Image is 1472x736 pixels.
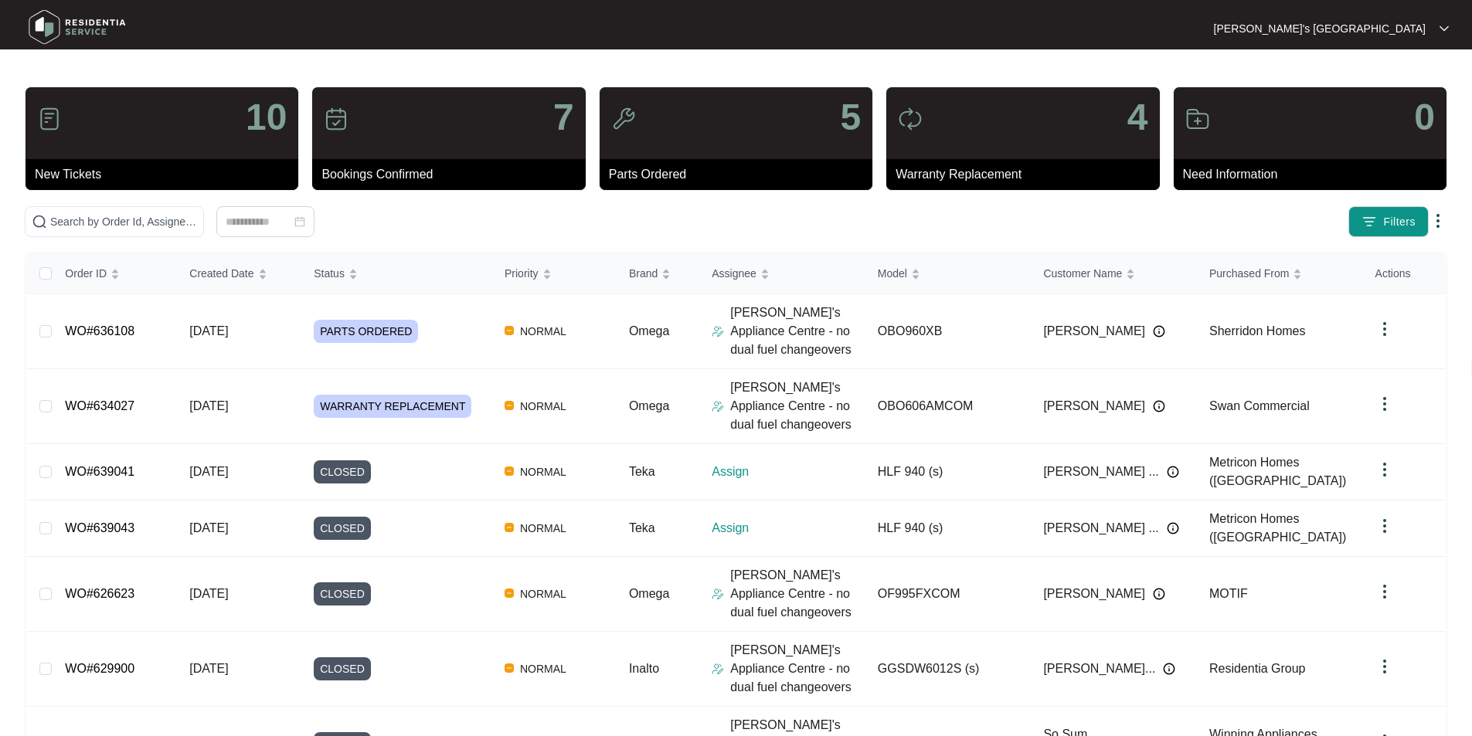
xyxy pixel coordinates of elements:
span: CLOSED [314,657,371,680]
p: 4 [1127,99,1148,136]
img: icon [611,107,636,131]
span: NORMAL [514,585,573,603]
img: dropdown arrow [1375,395,1394,413]
span: Sherridon Homes [1209,324,1306,337]
span: Status [314,265,345,282]
span: [DATE] [189,324,228,337]
th: Created Date [177,253,301,294]
img: search-icon [32,214,47,229]
span: CLOSED [314,460,371,483]
span: Omega [629,324,669,337]
span: CLOSED [314,517,371,540]
img: Info icon [1167,466,1179,478]
span: Inalto [629,662,659,675]
span: Teka [629,521,655,534]
a: WO#626623 [65,587,134,600]
p: Warranty Replacement [896,165,1159,184]
img: Info icon [1163,663,1175,675]
th: Customer Name [1031,253,1197,294]
p: 10 [246,99,287,136]
a: WO#634027 [65,399,134,412]
td: HLF 940 (s) [865,444,1032,500]
td: HLF 940 (s) [865,500,1032,557]
span: Teka [629,465,655,478]
span: [PERSON_NAME] [1043,397,1145,415]
span: Priority [505,265,539,282]
span: NORMAL [514,397,573,415]
th: Priority [492,253,617,294]
img: dropdown arrow [1375,517,1394,535]
span: NORMAL [514,660,573,678]
th: Assignee [699,253,865,294]
img: dropdown arrow [1375,657,1394,676]
span: Omega [629,399,669,412]
td: OBO960XB [865,294,1032,369]
span: [DATE] [189,399,228,412]
span: Omega [629,587,669,600]
img: Vercel Logo [505,588,514,598]
a: WO#639043 [65,521,134,534]
span: CLOSED [314,582,371,605]
span: NORMAL [514,463,573,481]
span: Metricon Homes ([GEOGRAPHIC_DATA]) [1209,456,1346,487]
a: WO#629900 [65,662,134,675]
p: [PERSON_NAME]'s [GEOGRAPHIC_DATA] [1214,21,1426,36]
span: Assignee [712,265,756,282]
span: MOTIF [1209,587,1248,600]
p: New Tickets [35,165,298,184]
button: filter iconFilters [1348,206,1429,237]
img: Assigner Icon [712,588,724,600]
img: Vercel Logo [505,326,514,335]
img: icon [324,107,348,131]
input: Search by Order Id, Assignee Name, Customer Name, Brand and Model [50,213,197,230]
p: Assign [712,463,865,481]
span: WARRANTY REPLACEMENT [314,395,471,418]
span: Swan Commercial [1209,399,1310,412]
span: Purchased From [1209,265,1289,282]
span: PARTS ORDERED [314,320,418,343]
span: NORMAL [514,322,573,341]
span: [PERSON_NAME] [1043,585,1145,603]
span: Filters [1383,214,1416,230]
span: Residentia Group [1209,662,1306,675]
p: [PERSON_NAME]'s Appliance Centre - no dual fuel changeovers [730,641,865,697]
img: dropdown arrow [1375,320,1394,338]
span: [PERSON_NAME] ... [1043,463,1158,481]
img: residentia service logo [23,4,131,50]
p: [PERSON_NAME]'s Appliance Centre - no dual fuel changeovers [730,304,865,359]
td: GGSDW6012S (s) [865,632,1032,707]
img: icon [898,107,923,131]
img: Info icon [1153,325,1165,337]
span: Customer Name [1043,265,1122,282]
p: Bookings Confirmed [321,165,585,184]
td: OBO606AMCOM [865,369,1032,444]
th: Actions [1363,253,1446,294]
img: Info icon [1153,588,1165,600]
th: Purchased From [1197,253,1363,294]
td: OF995FXCOM [865,557,1032,632]
img: Assigner Icon [712,663,724,675]
img: Assigner Icon [712,325,724,337]
p: Parts Ordered [609,165,872,184]
img: dropdown arrow [1429,212,1447,230]
th: Brand [617,253,699,294]
span: [DATE] [189,587,228,600]
img: Vercel Logo [505,523,514,532]
a: WO#639041 [65,465,134,478]
img: Vercel Logo [505,663,514,673]
th: Model [865,253,1032,294]
th: Order ID [53,253,177,294]
a: WO#636108 [65,324,134,337]
img: filter icon [1362,214,1377,229]
img: Info icon [1153,400,1165,412]
img: Vercel Logo [505,466,514,476]
span: Order ID [65,265,107,282]
p: [PERSON_NAME]'s Appliance Centre - no dual fuel changeovers [730,566,865,622]
p: Need Information [1183,165,1447,184]
p: [PERSON_NAME]'s Appliance Centre - no dual fuel changeovers [730,378,865,434]
img: icon [1185,107,1210,131]
img: icon [37,107,62,131]
img: Vercel Logo [505,401,514,410]
img: dropdown arrow [1375,460,1394,479]
img: dropdown arrow [1440,25,1449,32]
